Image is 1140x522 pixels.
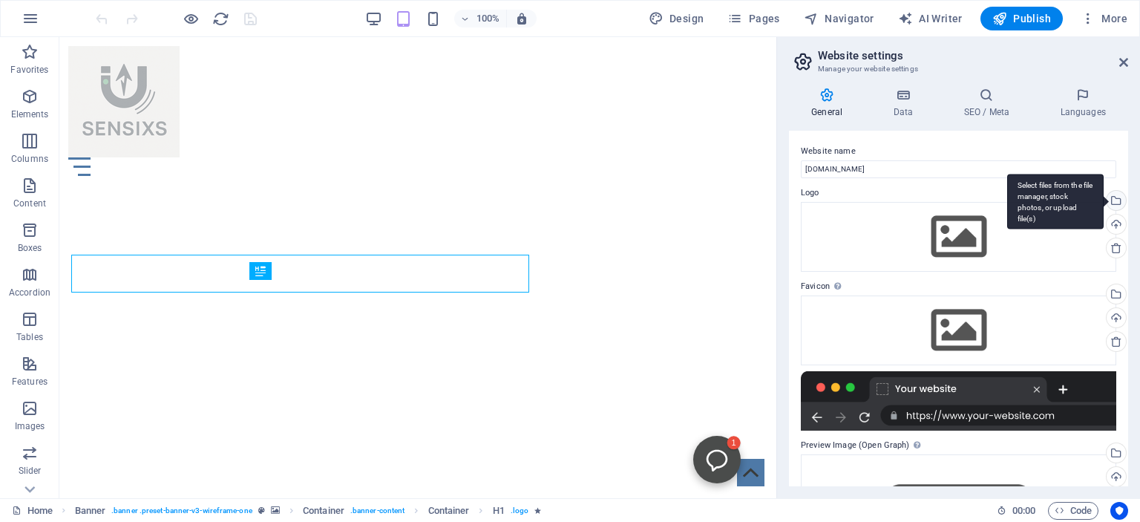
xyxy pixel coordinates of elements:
div: Select files from the file manager, stock photos, or upload file(s) [801,202,1116,272]
label: Logo [801,184,1116,202]
h6: 100% [476,10,500,27]
button: Publish [980,7,1063,30]
span: Publish [992,11,1051,26]
p: Slider [19,465,42,477]
p: Boxes [18,242,42,254]
h6: Session time [997,502,1036,520]
button: 100% [454,10,507,27]
span: . logo [511,502,528,520]
p: Favorites [10,64,48,76]
span: Click to select. Double-click to edit [493,502,505,520]
span: . banner-content [350,502,404,520]
button: Click here to leave preview mode and continue editing [182,10,200,27]
span: AI Writer [898,11,963,26]
button: Navigator [798,7,880,30]
button: More [1075,7,1133,30]
p: Content [13,198,46,209]
h4: SEO / Meta [941,88,1038,119]
p: Columns [11,153,48,165]
span: 00 00 [1012,502,1035,520]
i: This element contains a background [271,506,280,515]
p: Images [15,420,45,432]
a: Click to cancel selection. Double-click to open Pages [12,502,53,520]
button: reload [212,10,229,27]
h4: Languages [1038,88,1128,119]
h3: Manage your website settings [818,62,1098,76]
div: Select files from the file manager, stock photos, or upload file(s) [801,296,1116,365]
span: Click to select. Double-click to edit [303,502,344,520]
p: Features [12,376,47,388]
h4: Data [871,88,941,119]
label: Website name [801,143,1116,160]
h4: General [789,88,871,119]
label: Favicon [801,278,1116,296]
span: Navigator [804,11,874,26]
div: Design (Ctrl+Alt+Y) [643,7,710,30]
span: Click to select. Double-click to edit [428,502,470,520]
span: Code [1055,502,1092,520]
p: Accordion [9,287,50,298]
label: Preview Image (Open Graph) [801,437,1116,454]
button: AI Writer [892,7,969,30]
button: Open chatbot window [634,399,681,446]
button: Design [643,7,710,30]
button: Code [1048,502,1098,520]
nav: breadcrumb [75,502,542,520]
i: This element is a customizable preset [258,506,265,515]
i: On resize automatically adjust zoom level to fit chosen device. [515,12,528,25]
h2: Website settings [818,49,1128,62]
i: Element contains an animation [534,506,541,515]
span: . banner .preset-banner-v3-wireframe-one [111,502,252,520]
button: Pages [721,7,785,30]
input: Name... [801,160,1116,178]
div: Select files from the file manager, stock photos, or upload file(s) [1007,174,1104,229]
span: : [1023,505,1025,516]
span: Design [649,11,704,26]
button: Usercentrics [1110,502,1128,520]
a: Select files from the file manager, stock photos, or upload file(s) [1106,190,1127,211]
span: Click to select. Double-click to edit [75,502,106,520]
i: Reload page [212,10,229,27]
span: Pages [727,11,779,26]
p: Tables [16,331,43,343]
span: More [1081,11,1127,26]
p: Elements [11,108,49,120]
